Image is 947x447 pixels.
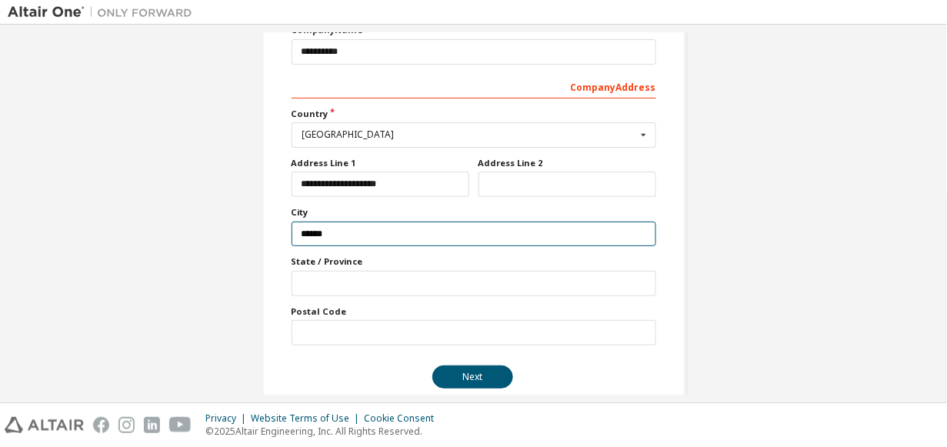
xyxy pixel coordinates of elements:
img: linkedin.svg [144,417,160,433]
label: City [292,206,656,218]
img: instagram.svg [118,417,135,433]
img: Altair One [8,5,200,20]
label: State / Province [292,255,656,268]
div: Company Address [292,74,656,98]
div: Website Terms of Use [251,412,364,425]
button: Next [432,365,513,389]
label: Address Line 1 [292,157,469,169]
label: Address Line 2 [479,157,656,169]
img: youtube.svg [169,417,192,433]
label: Country [292,108,656,120]
label: Postal Code [292,305,656,318]
p: © 2025 Altair Engineering, Inc. All Rights Reserved. [205,425,443,438]
img: facebook.svg [93,417,109,433]
div: Privacy [205,412,251,425]
div: [GEOGRAPHIC_DATA] [302,130,637,139]
div: Cookie Consent [364,412,443,425]
img: altair_logo.svg [5,417,84,433]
